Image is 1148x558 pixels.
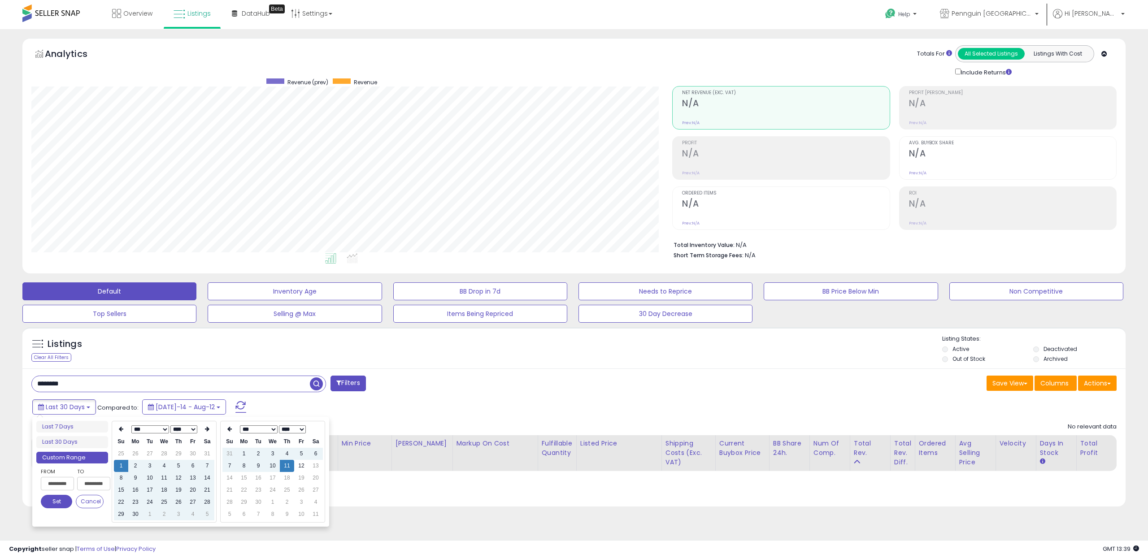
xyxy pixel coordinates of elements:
td: 6 [309,448,323,460]
span: Ordered Items [682,191,889,196]
td: 24 [265,484,280,496]
div: Amazon Fees [257,439,334,448]
div: Days In Stock [1040,439,1073,458]
button: [DATE]-14 - Aug-12 [142,399,226,415]
h5: Analytics [45,48,105,62]
div: Total Rev. [854,439,887,458]
td: 3 [171,508,186,520]
td: 22 [114,496,128,508]
td: 23 [251,484,265,496]
div: Avg Selling Price [959,439,992,467]
a: Hi [PERSON_NAME] [1053,9,1125,29]
td: 1 [143,508,157,520]
td: 5 [171,460,186,472]
td: 20 [309,472,323,484]
span: Listings [187,9,211,18]
span: [DATE]-14 - Aug-12 [156,402,215,411]
div: Include Returns [948,67,1022,77]
th: Sa [200,436,214,448]
td: 26 [294,484,309,496]
td: 2 [157,508,171,520]
li: Last 30 Days [36,436,108,448]
div: Ordered Items [919,439,952,458]
td: 26 [128,448,143,460]
td: 3 [265,448,280,460]
th: Th [171,436,186,448]
div: Current Buybox Price [719,439,765,458]
h2: N/A [909,199,1116,211]
div: Listed Price [580,439,658,448]
span: Profit [PERSON_NAME] [909,91,1116,95]
td: 31 [222,448,237,460]
td: 31 [200,448,214,460]
button: Default [22,282,196,300]
div: Clear All Filters [31,353,71,362]
td: 17 [265,472,280,484]
td: 3 [294,496,309,508]
th: Mo [128,436,143,448]
label: Archived [1044,355,1068,363]
span: N/A [745,251,756,260]
small: Prev: N/A [682,221,700,226]
div: No relevant data [1068,423,1117,431]
span: Columns [1040,379,1069,388]
th: We [157,436,171,448]
small: Prev: N/A [909,120,926,125]
td: 1 [114,460,128,472]
div: Min Price [342,439,388,448]
td: 2 [251,448,265,460]
td: 24 [143,496,157,508]
span: Revenue (prev) [287,78,328,86]
button: Selling @ Max [208,305,382,323]
th: Fr [186,436,200,448]
button: Columns [1035,376,1077,391]
td: 8 [265,508,280,520]
th: Th [280,436,294,448]
button: All Selected Listings [958,48,1025,60]
div: Markup on Cost [457,439,534,448]
button: Non Competitive [949,282,1123,300]
td: 12 [294,460,309,472]
label: To [77,467,104,476]
small: Prev: N/A [682,170,700,176]
button: Top Sellers [22,305,196,323]
td: 16 [128,484,143,496]
label: From [41,467,72,476]
div: Total Rev. Diff. [894,439,911,467]
div: Velocity [1000,439,1032,448]
a: Help [878,1,926,29]
td: 14 [200,472,214,484]
div: Tooltip anchor [269,4,285,13]
th: Su [114,436,128,448]
span: Help [898,10,910,18]
td: 20 [186,484,200,496]
div: Totals For [917,50,952,58]
td: 28 [200,496,214,508]
td: 5 [200,508,214,520]
td: 27 [186,496,200,508]
td: 11 [309,508,323,520]
td: 5 [222,508,237,520]
li: Custom Range [36,452,108,464]
th: Sa [309,436,323,448]
small: Prev: N/A [909,170,926,176]
td: 29 [114,508,128,520]
td: 19 [171,484,186,496]
td: 1 [237,448,251,460]
p: Listing States: [942,335,1126,343]
th: Mo [237,436,251,448]
h2: N/A [682,148,889,160]
td: 4 [186,508,200,520]
td: 27 [143,448,157,460]
td: 4 [280,448,294,460]
td: 28 [157,448,171,460]
div: BB Share 24h. [773,439,806,458]
span: Profit [682,141,889,146]
td: 21 [222,484,237,496]
td: 12 [171,472,186,484]
td: 7 [200,460,214,472]
span: Net Revenue (Exc. VAT) [682,91,889,95]
div: Shipping Costs (Exc. VAT) [665,439,712,467]
td: 9 [251,460,265,472]
button: Filters [330,376,365,391]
